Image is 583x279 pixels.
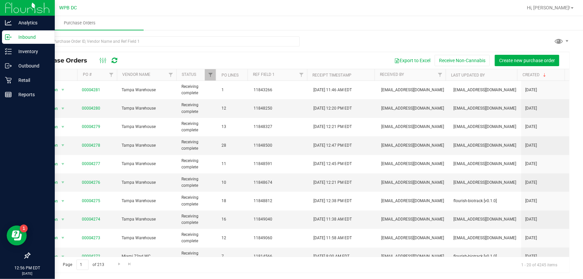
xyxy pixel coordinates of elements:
button: Export to Excel [390,55,435,66]
a: Filter [165,69,176,81]
span: [EMAIL_ADDRESS][DOMAIN_NAME] [382,179,445,186]
span: [DATE] [525,253,537,260]
a: 00004277 [82,161,101,166]
span: [EMAIL_ADDRESS][DOMAIN_NAME] [453,235,517,241]
p: Retail [12,76,52,84]
span: select [59,159,67,169]
a: 00004276 [82,180,101,185]
span: Tampa Warehouse [122,87,173,93]
span: 11848674 [254,179,305,186]
span: select [59,178,67,187]
span: [EMAIL_ADDRESS][DOMAIN_NAME] [382,87,445,93]
span: 11848812 [254,198,305,204]
span: [DATE] [525,105,537,112]
iframe: Resource center unread badge [20,225,28,233]
a: 00004280 [82,106,101,111]
span: Tampa Warehouse [122,142,173,149]
span: [DATE] [525,179,537,186]
span: [DATE] 12:21 PM EDT [313,124,352,130]
span: [EMAIL_ADDRESS][DOMAIN_NAME] [382,142,445,149]
p: Outbound [12,62,52,70]
a: PO Lines [222,73,239,78]
a: Created [523,73,547,77]
span: Receiving complete [182,84,214,96]
input: 1 [77,260,89,270]
span: Tampa Warehouse [122,235,173,241]
span: 10 [222,179,246,186]
span: 13 [222,124,246,130]
span: Miami 72nd WC [122,253,173,260]
a: Filter [296,69,307,81]
a: 00004275 [82,198,101,203]
a: PO # [83,72,92,77]
input: Search Purchase Order ID, Vendor Name and Ref Field 1 [29,36,300,46]
span: 11848250 [254,105,305,112]
span: select [59,122,67,132]
span: [DATE] 11:46 AM EDT [313,87,352,93]
span: 16 [222,216,246,223]
span: [DATE] [525,216,537,223]
span: [EMAIL_ADDRESS][DOMAIN_NAME] [382,253,445,260]
p: 12:56 PM EDT [3,265,52,271]
span: 12 [222,235,246,241]
iframe: Resource center [7,226,27,246]
span: select [59,233,67,243]
p: [DATE] [3,271,52,276]
a: Purchase Orders [16,16,144,30]
span: [DATE] 11:58 AM EDT [313,235,352,241]
inline-svg: Analytics [5,19,12,26]
a: Received By [380,72,404,77]
a: 00004279 [82,124,101,129]
span: Receiving complete [182,250,214,263]
a: 00004278 [82,143,101,148]
a: Filter [205,69,216,81]
span: Receiving complete [182,232,214,244]
span: 11849040 [254,216,305,223]
inline-svg: Inventory [5,48,12,55]
span: Receiving complete [182,121,214,133]
span: 12 [222,105,246,112]
a: 00004281 [82,88,101,92]
span: [DATE] 12:45 PM EDT [313,161,352,167]
span: [DATE] [525,198,537,204]
a: Vendor Name [122,72,150,77]
span: [DATE] [525,124,537,130]
span: 11 [222,161,246,167]
inline-svg: Retail [5,77,12,84]
span: Page of 213 [57,260,110,270]
span: select [59,252,67,261]
inline-svg: Inbound [5,34,12,40]
span: [EMAIL_ADDRESS][DOMAIN_NAME] [453,179,517,186]
span: Purchase Orders [55,20,105,26]
a: Status [182,72,196,77]
a: 00004273 [82,236,101,240]
inline-svg: Outbound [5,62,12,69]
a: 00004272 [82,254,101,259]
a: Go to the last page [125,260,135,269]
span: [DATE] [525,161,537,167]
span: Receiving complete [182,176,214,189]
span: [EMAIL_ADDRESS][DOMAIN_NAME] [382,161,445,167]
span: select [59,104,67,113]
span: Tampa Warehouse [122,216,173,223]
span: Purchase Orders [35,57,94,64]
span: Tampa Warehouse [122,161,173,167]
a: Last Updated By [451,73,485,78]
a: Filter [106,69,117,81]
span: [DATE] 8:00 AM EDT [313,253,349,260]
span: [EMAIL_ADDRESS][DOMAIN_NAME] [453,142,517,149]
span: [DATE] 12:20 PM EDT [313,105,352,112]
span: [EMAIL_ADDRESS][DOMAIN_NAME] [382,124,445,130]
span: [EMAIL_ADDRESS][DOMAIN_NAME] [382,105,445,112]
span: [EMAIL_ADDRESS][DOMAIN_NAME] [382,216,445,223]
span: Hi, [PERSON_NAME]! [527,5,570,10]
span: [EMAIL_ADDRESS][DOMAIN_NAME] [453,105,517,112]
a: Receipt Timestamp [312,73,351,78]
span: 11848591 [254,161,305,167]
span: [EMAIL_ADDRESS][DOMAIN_NAME] [382,235,445,241]
span: [EMAIL_ADDRESS][DOMAIN_NAME] [382,198,445,204]
span: Receiving complete [182,158,214,170]
span: 11848500 [254,142,305,149]
span: Tampa Warehouse [122,105,173,112]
